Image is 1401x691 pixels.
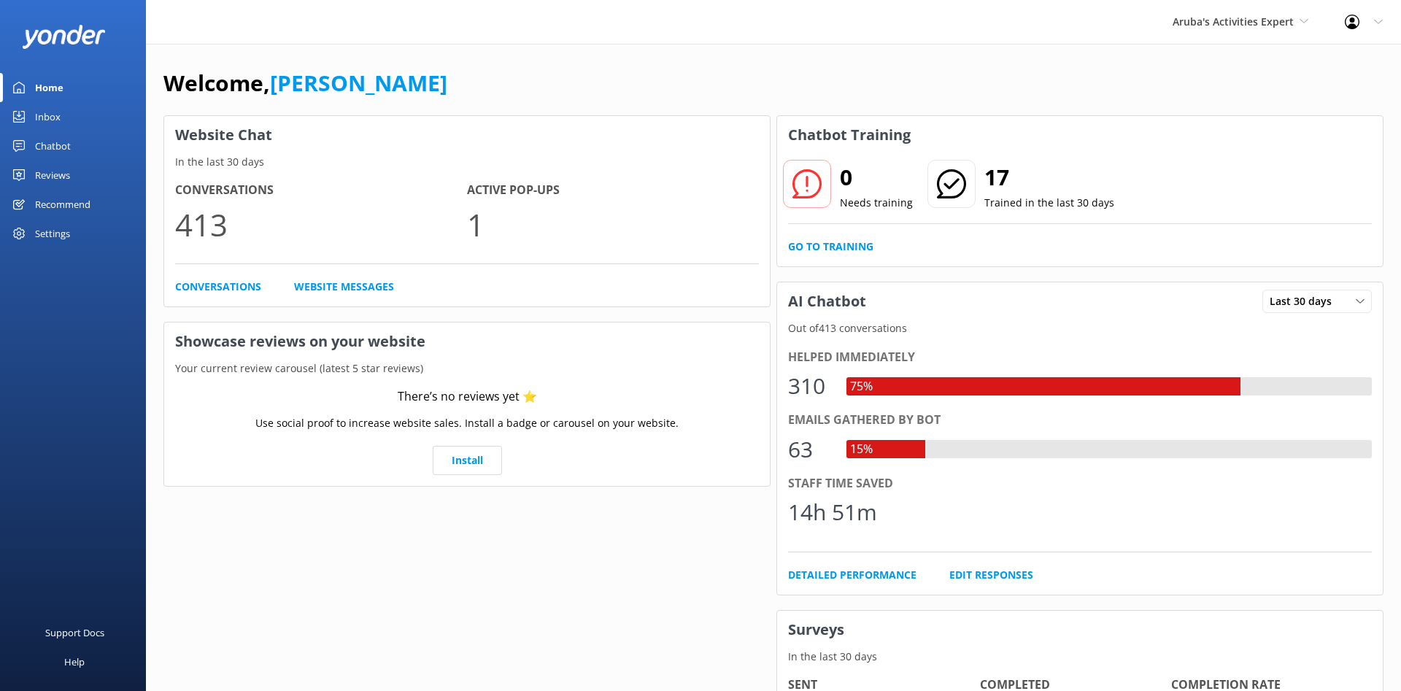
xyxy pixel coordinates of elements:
[398,387,537,406] div: There’s no reviews yet ⭐
[984,160,1114,195] h2: 17
[840,160,913,195] h2: 0
[788,411,1372,430] div: Emails gathered by bot
[777,320,1383,336] p: Out of 413 conversations
[175,181,467,200] h4: Conversations
[163,66,447,101] h1: Welcome,
[164,360,770,377] p: Your current review carousel (latest 5 star reviews)
[35,219,70,248] div: Settings
[175,200,467,249] p: 413
[788,495,877,530] div: 14h 51m
[35,190,90,219] div: Recommend
[294,279,394,295] a: Website Messages
[788,368,832,404] div: 310
[846,377,876,396] div: 75%
[64,647,85,676] div: Help
[164,116,770,154] h3: Website Chat
[164,323,770,360] h3: Showcase reviews on your website
[467,181,759,200] h4: Active Pop-ups
[1173,15,1294,28] span: Aruba's Activities Expert
[840,195,913,211] p: Needs training
[777,282,877,320] h3: AI Chatbot
[164,154,770,170] p: In the last 30 days
[175,279,261,295] a: Conversations
[255,415,679,431] p: Use social proof to increase website sales. Install a badge or carousel on your website.
[788,432,832,467] div: 63
[846,440,876,459] div: 15%
[777,116,922,154] h3: Chatbot Training
[270,68,447,98] a: [PERSON_NAME]
[788,474,1372,493] div: Staff time saved
[35,73,63,102] div: Home
[777,611,1383,649] h3: Surveys
[949,567,1033,583] a: Edit Responses
[467,200,759,249] p: 1
[22,25,106,49] img: yonder-white-logo.png
[984,195,1114,211] p: Trained in the last 30 days
[788,567,916,583] a: Detailed Performance
[433,446,502,475] a: Install
[35,161,70,190] div: Reviews
[45,618,104,647] div: Support Docs
[777,649,1383,665] p: In the last 30 days
[35,131,71,161] div: Chatbot
[788,239,873,255] a: Go to Training
[35,102,61,131] div: Inbox
[1270,293,1340,309] span: Last 30 days
[788,348,1372,367] div: Helped immediately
